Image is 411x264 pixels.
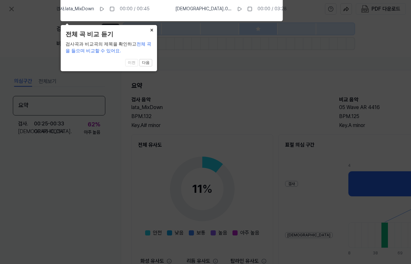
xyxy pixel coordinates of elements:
button: 다음 [139,59,152,67]
span: 전체 곡을 들으며 비교할 수 있어요. [66,41,152,53]
div: 00:00 / 03:28 [258,6,287,12]
div: 00:00 / 00:45 [120,6,150,12]
button: Close [147,25,157,34]
header: 전체 곡 비교 듣기 [66,30,152,39]
div: 검사곡과 비교곡의 제목을 확인하고 [66,41,152,54]
span: [DEMOGRAPHIC_DATA] . 05 Wave AR 4416 [175,6,232,12]
span: 검사 . lata_MixDown [56,6,94,12]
